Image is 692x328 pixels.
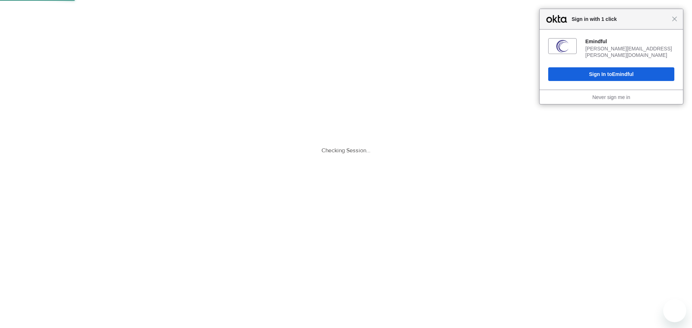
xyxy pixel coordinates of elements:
span: Emindful [612,71,634,77]
span: Sign in with 1 click [568,15,672,23]
a: Never sign me in [592,94,630,100]
div: Emindful [585,38,674,45]
span: Close [672,16,677,22]
button: Sign In toEmindful [548,67,674,81]
div: Checking Session... [321,147,371,155]
div: [PERSON_NAME][EMAIL_ADDRESS][PERSON_NAME][DOMAIN_NAME] [585,45,674,58]
iframe: Button to launch messaging window [663,299,686,322]
img: fs01qheopr0vRoXHJ0h8 [556,40,569,53]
